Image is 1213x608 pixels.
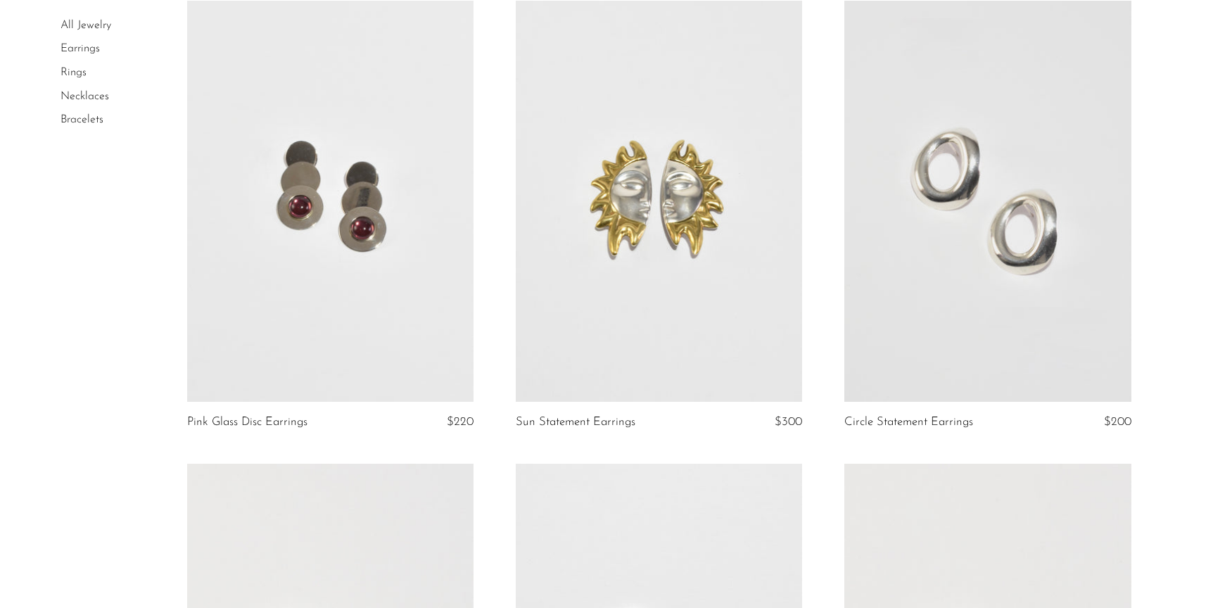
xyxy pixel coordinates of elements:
[844,416,973,429] a: Circle Statement Earrings
[61,44,100,55] a: Earrings
[516,416,635,429] a: Sun Statement Earrings
[775,416,802,428] span: $300
[187,416,307,429] a: Pink Glass Disc Earrings
[61,91,109,102] a: Necklaces
[61,67,87,78] a: Rings
[61,114,103,125] a: Bracelets
[447,416,474,428] span: $220
[1104,416,1131,428] span: $200
[61,20,111,31] a: All Jewelry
